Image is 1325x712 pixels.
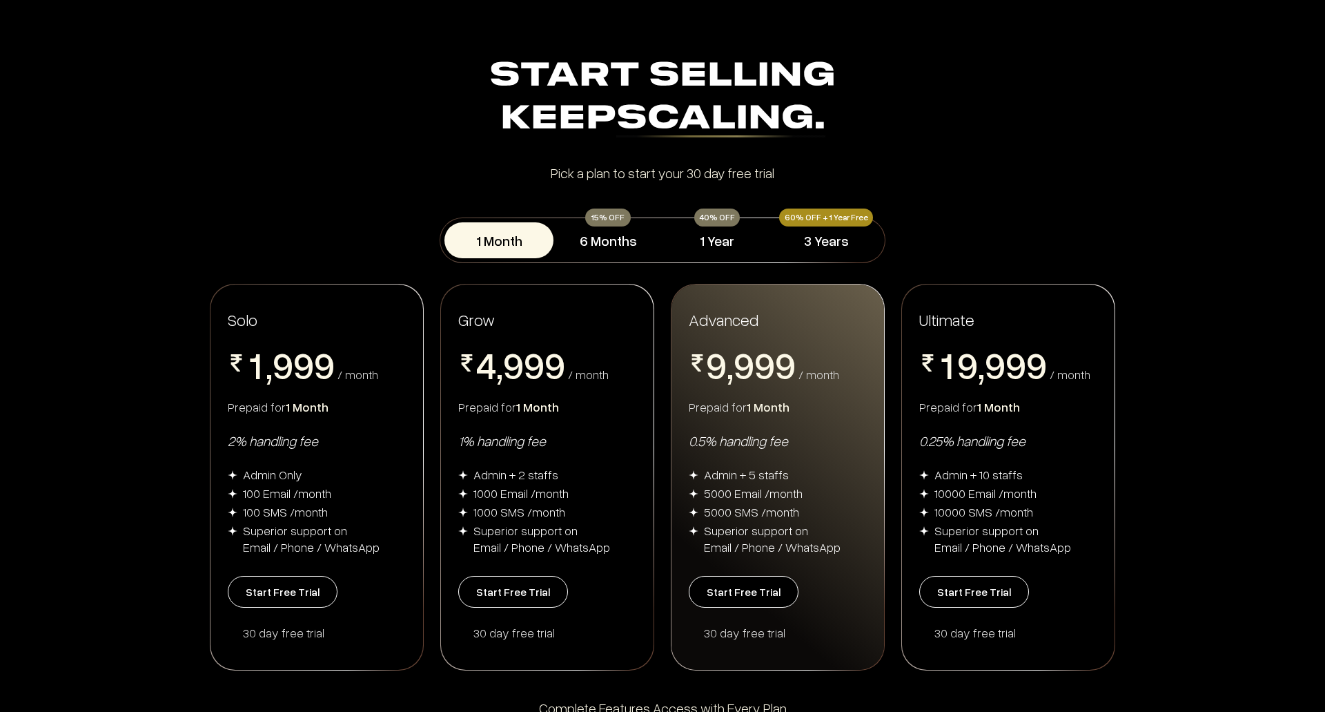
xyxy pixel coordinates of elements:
div: Scaling. [616,103,825,137]
span: Grow [458,309,495,329]
span: 1 [936,346,957,383]
div: 30 day free trial [934,624,1097,641]
span: , [496,346,503,387]
img: img [689,470,698,480]
button: 1 Month [444,222,553,258]
img: img [689,526,698,536]
span: 5 [475,383,496,421]
span: 9 [293,346,314,383]
div: 30 day free trial [243,624,406,641]
img: pricing-rupee [689,354,706,372]
span: 9 [775,346,796,383]
img: img [458,508,468,517]
img: img [919,526,929,536]
span: Advanced [689,309,758,330]
button: 3 Years [772,222,881,258]
span: , [266,346,273,387]
span: 9 [524,346,544,383]
div: Admin Only [243,466,302,483]
span: 2 [936,383,957,421]
img: img [919,470,929,480]
span: 2 [245,383,266,421]
span: 9 [957,346,978,383]
div: Start Selling [215,55,1110,141]
span: 9 [503,346,524,383]
div: / month [568,368,609,381]
span: 1 Month [286,399,328,414]
div: 5000 SMS /month [704,503,799,520]
img: img [228,489,237,499]
img: img [689,508,698,517]
button: Start Free Trial [689,576,798,608]
div: Prepaid for [689,398,867,415]
img: img [228,470,237,480]
span: 1 Month [977,399,1020,414]
button: Start Free Trial [919,576,1029,608]
img: img [228,508,237,517]
span: Solo [228,309,257,329]
div: 100 SMS /month [243,503,328,520]
button: 1 Year [662,222,772,258]
span: 1 [245,346,266,383]
div: 5000 Email /month [704,485,803,501]
div: 10000 Email /month [934,485,1037,501]
div: Keep [215,98,1110,141]
img: img [919,489,929,499]
button: Start Free Trial [228,576,337,608]
div: Admin + 10 staffs [934,466,1023,483]
div: Superior support on Email / Phone / WhatsApp [473,522,610,555]
span: 9 [1026,346,1047,383]
div: Prepaid for [458,398,636,415]
div: 100 Email /month [243,485,331,501]
img: img [919,508,929,517]
img: img [458,526,468,536]
div: Superior support on Email / Phone / WhatsApp [704,522,841,555]
span: 9 [706,346,727,383]
div: Pick a plan to start your 30 day free trial [215,166,1110,180]
div: 1000 Email /month [473,485,569,501]
span: 9 [1005,346,1026,383]
span: , [978,346,985,387]
div: 1000 SMS /month [473,503,565,520]
span: 9 [985,346,1005,383]
div: 15% OFF [585,209,631,227]
div: 0.5% handling fee [689,432,867,450]
span: Ultimate [919,309,974,330]
span: 9 [273,346,293,383]
img: img [228,526,237,536]
div: 60% OFF + 1 Year Free [779,209,873,227]
div: 10000 SMS /month [934,503,1033,520]
div: Admin + 5 staffs [704,466,789,483]
div: 40% OFF [694,209,740,227]
span: 1 Month [516,399,559,414]
button: Start Free Trial [458,576,568,608]
div: Prepaid for [919,398,1097,415]
img: pricing-rupee [919,354,936,372]
div: Admin + 2 staffs [473,466,558,483]
div: Prepaid for [228,398,406,415]
span: 9 [314,346,335,383]
div: / month [1050,368,1090,381]
button: 6 Months [553,222,662,258]
span: , [727,346,734,387]
img: img [689,489,698,499]
div: Superior support on Email / Phone / WhatsApp [243,522,380,555]
div: 30 day free trial [473,624,636,641]
img: pricing-rupee [228,354,245,372]
span: 9 [734,346,754,383]
span: 9 [754,346,775,383]
img: img [458,470,468,480]
div: 30 day free trial [704,624,867,641]
span: 9 [544,346,565,383]
div: 0.25% handling fee [919,432,1097,450]
div: 1% handling fee [458,432,636,450]
img: img [458,489,468,499]
div: / month [798,368,839,381]
div: Superior support on Email / Phone / WhatsApp [934,522,1071,555]
div: 2% handling fee [228,432,406,450]
span: 1 Month [747,399,789,414]
img: pricing-rupee [458,354,475,372]
div: / month [337,368,378,381]
span: 4 [475,346,496,383]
